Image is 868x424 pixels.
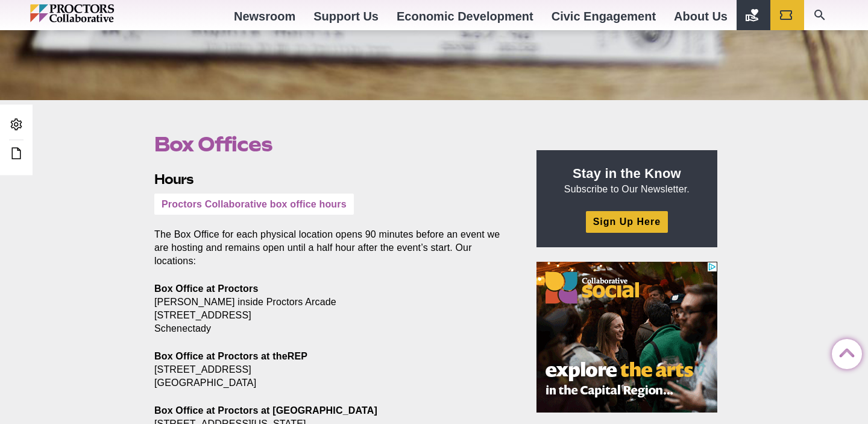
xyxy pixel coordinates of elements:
[154,282,509,335] p: [PERSON_NAME] inside Proctors Arcade [STREET_ADDRESS] Schenectady
[573,166,681,181] strong: Stay in the Know
[154,351,307,361] strong: Box Office at Proctors at theREP
[551,165,703,196] p: Subscribe to Our Newsletter.
[154,350,509,390] p: [STREET_ADDRESS] [GEOGRAPHIC_DATA]
[536,262,717,413] iframe: Advertisement
[6,143,27,165] a: Edit this Post/Page
[6,114,27,136] a: Admin Area
[30,4,166,22] img: Proctors logo
[154,283,258,294] strong: Box Office at Proctors
[832,340,856,364] a: Back to Top
[586,211,668,232] a: Sign Up Here
[154,170,509,189] h2: Hours
[154,405,377,416] strong: Box Office at Proctors at [GEOGRAPHIC_DATA]
[154,228,509,268] p: The Box Office for each physical location opens 90 minutes before an event we are hosting and rem...
[154,133,509,156] h1: Box Offices
[154,194,354,215] a: Proctors Collaborative box office hours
